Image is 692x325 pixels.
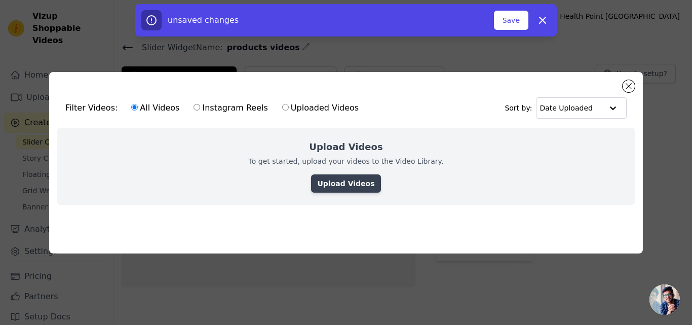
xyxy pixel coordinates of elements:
[505,97,627,119] div: Sort by:
[311,174,380,193] a: Upload Videos
[623,80,635,92] button: Close modal
[282,101,359,115] label: Uploaded Videos
[168,15,239,25] span: unsaved changes
[309,140,382,154] h2: Upload Videos
[131,101,180,115] label: All Videos
[249,156,444,166] p: To get started, upload your videos to the Video Library.
[649,284,680,315] a: Open chat
[193,101,268,115] label: Instagram Reels
[494,11,528,30] button: Save
[65,96,364,120] div: Filter Videos:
